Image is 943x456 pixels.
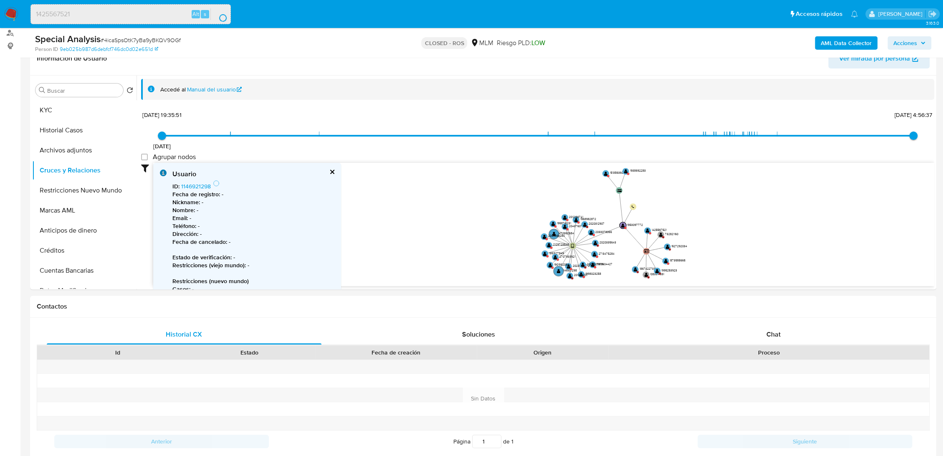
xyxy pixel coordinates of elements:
text: 2020312907 [589,221,604,225]
text: C [669,248,670,251]
p: - [172,238,334,246]
span: # 4icaSpsOtK7yBa9yBKQV9OGf [101,36,181,44]
span: Riesgo PLD: [496,38,545,48]
p: CLOSED - ROS [421,37,467,49]
a: Notificaciones [851,10,858,18]
button: Marcas AML [32,200,137,220]
button: Créditos [32,241,137,261]
text: C [586,225,588,228]
button: Siguiente [698,435,912,448]
text: 1873555665 [670,258,685,262]
div: Usuario [172,170,334,179]
b: Fecha de cancelado : [172,238,227,246]
text: 1998023258 [585,271,601,276]
text:  [632,205,634,208]
text: 1953097772 [627,222,643,226]
div: Origen [483,348,602,357]
text: 2707933921 [559,254,575,258]
button: Archivos adjuntos [32,140,137,160]
text: 2043760736 [569,223,586,228]
button: Buscar [39,87,46,94]
text: 732821160 [665,231,678,236]
text: 2033078066 [595,229,612,233]
span: Alt [192,10,199,18]
text: C [597,244,599,247]
p: - [172,214,334,222]
text: 2020335643 [599,240,616,244]
span: Accedé al [160,86,186,94]
span: Historial CX [166,329,202,339]
text:  [554,254,557,259]
text: 1933604427 [597,261,612,266]
text: 1146921298 [563,268,577,272]
text:  [547,243,551,248]
div: Id [58,348,177,357]
b: Estado de verificación : [172,253,232,261]
b: AML Data Collector [821,36,872,50]
text: 2129723548 [553,242,569,246]
text: 2012141201 [574,273,587,277]
text: 2020327975 [587,262,604,266]
text: 1513563600 [610,170,625,175]
text:  [644,249,649,253]
text:  [664,258,667,263]
p: - [172,206,334,214]
text:  [594,241,597,246]
text:  [655,268,659,273]
text:  [574,217,578,222]
text:  [593,251,597,256]
button: Historial Casos [32,120,137,140]
text:  [621,223,625,228]
a: Manual del usuario [187,86,242,94]
text:  [589,230,593,235]
div: Proceso [614,348,923,357]
b: Fecha de registro : [172,190,220,198]
b: Casos : [172,285,190,293]
text: 2009666284 [548,233,565,238]
b: Email : [172,214,188,222]
b: Dirección : [172,230,198,238]
text:  [568,273,572,278]
h1: Información de Usuario [37,54,107,63]
p: - [172,261,334,269]
text: 1425567521 [652,228,667,232]
text: 1938692283 [630,168,646,172]
text:  [581,262,585,267]
button: Cuentas Bancarias [32,261,137,281]
button: KYC [32,100,137,120]
text:  [579,272,583,277]
b: Nickname : [172,198,200,206]
text: C [584,266,586,269]
span: Accesos rápidos [796,10,842,18]
div: Fecha de creación [321,348,471,357]
text:  [617,189,621,192]
p: - [172,198,334,206]
input: Buscar [47,87,120,94]
text:  [583,222,587,227]
span: Chat [766,329,781,339]
button: search-icon [210,8,228,20]
b: Person ID [35,46,58,53]
text: C [637,271,639,274]
text:  [548,262,552,267]
button: Volver al orden por defecto [126,87,133,96]
p: daniela.lagunesrodriguez@mercadolibre.com.mx [878,10,925,18]
span: [DATE] 4:56:37 [895,111,932,119]
b: Nombre : [172,206,195,214]
b: Special Analysis [35,32,101,46]
text:  [604,171,608,176]
text: 2012166741 [569,214,583,218]
text: 1995253923 [661,268,677,272]
text: 1083314591 [650,271,664,276]
button: Cruces y Relaciones [32,160,137,180]
div: MLM [470,38,493,48]
a: Salir [928,10,937,18]
span: s [204,10,206,18]
text:  [633,267,637,272]
p: - [172,222,334,230]
text: C [647,276,649,279]
b: Restricciones (viejo mundo) : [172,261,246,269]
span: Acciones [893,36,917,50]
text:  [542,234,546,239]
input: Buscar usuario o caso... [31,9,230,20]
